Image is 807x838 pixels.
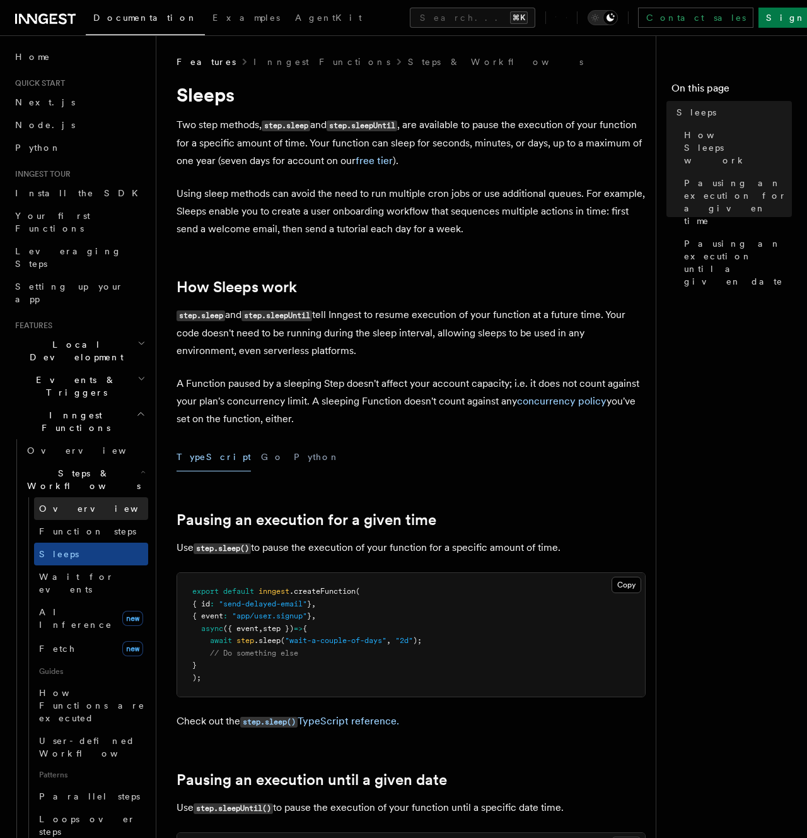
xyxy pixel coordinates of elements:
span: Features [177,56,236,68]
span: Patterns [34,765,148,785]
span: , [386,636,391,645]
span: Next.js [15,97,75,107]
button: Python [294,443,340,471]
span: , [311,611,316,620]
code: step.sleepUntil() [194,803,273,814]
code: step.sleepUntil [327,121,397,131]
a: Function steps [34,520,148,543]
span: Documentation [93,13,197,23]
span: Overview [39,504,169,514]
span: "wait-a-couple-of-days" [285,636,386,645]
p: Check out the [177,712,646,731]
span: "app/user.signup" [232,611,307,620]
span: Guides [34,661,148,682]
a: How Sleeps work [679,124,792,172]
a: Node.js [10,114,148,136]
a: Sleeps [671,101,792,124]
a: concurrency policy [517,395,607,407]
button: Steps & Workflows [22,462,148,497]
button: Local Development [10,333,148,369]
a: Next.js [10,91,148,114]
span: Your first Functions [15,211,90,233]
a: Wait for events [34,565,148,601]
code: step.sleep() [240,717,298,728]
span: { id [192,599,210,608]
a: Setting up your app [10,275,148,310]
span: new [122,611,143,626]
span: Install the SDK [15,188,146,198]
button: Inngest Functions [10,404,148,439]
span: Parallel steps [39,791,140,801]
span: Loops over steps [39,814,136,837]
a: Sleeps [34,543,148,565]
a: AI Inferencenew [34,601,148,636]
span: : [210,599,214,608]
code: step.sleepUntil [241,310,312,321]
span: Setting up your app [15,281,124,304]
span: Events & Triggers [10,374,137,399]
span: "send-delayed-email" [219,599,307,608]
span: Quick start [10,78,65,88]
span: new [122,641,143,656]
a: Python [10,136,148,159]
span: .sleep [254,636,281,645]
span: How Sleeps work [684,129,792,167]
a: Inngest Functions [253,56,390,68]
button: Search...⌘K [410,8,535,28]
code: step.sleep [262,121,310,131]
span: ( [356,587,360,596]
span: // Do something else [210,649,298,658]
button: Toggle dark mode [588,10,618,25]
a: Pausing an execution for a given time [177,511,436,529]
a: Fetchnew [34,636,148,661]
h4: On this page [671,81,792,101]
span: step }) [263,624,294,633]
span: Local Development [10,338,137,363]
span: User-defined Workflows [39,736,153,758]
span: , [258,624,263,633]
p: Use to pause the execution of your function for a specific amount of time. [177,539,646,557]
span: step [236,636,254,645]
span: await [210,636,232,645]
a: step.sleep()TypeScript reference. [240,715,399,727]
a: Pausing an execution for a given time [679,172,792,232]
a: Examples [205,4,287,34]
span: Examples [212,13,280,23]
a: User-defined Workflows [34,729,148,765]
a: Your first Functions [10,204,148,240]
span: How Functions are executed [39,688,145,723]
span: } [192,661,197,670]
span: Sleeps [39,549,79,559]
a: Steps & Workflows [408,56,583,68]
span: ( [281,636,285,645]
span: ); [413,636,422,645]
span: Overview [27,446,157,456]
span: export [192,587,219,596]
a: Overview [34,497,148,520]
span: , [311,599,316,608]
code: step.sleep() [194,543,251,554]
span: Sleeps [676,106,716,119]
span: { event [192,611,223,620]
code: step.sleep [177,310,225,321]
span: default [223,587,254,596]
span: ); [192,673,201,682]
span: Pausing an execution for a given time [684,177,792,227]
button: TypeScript [177,443,251,471]
span: Home [15,50,50,63]
a: Install the SDK [10,182,148,204]
span: ({ event [223,624,258,633]
span: Function steps [39,526,136,536]
span: AI Inference [39,607,112,630]
a: AgentKit [287,4,369,34]
a: Contact sales [638,8,753,28]
span: .createFunction [289,587,356,596]
kbd: ⌘K [510,11,528,24]
a: How Sleeps work [177,278,297,296]
span: Steps & Workflows [22,467,141,492]
h1: Sleeps [177,83,646,106]
span: Inngest tour [10,169,71,179]
a: Documentation [86,4,205,35]
a: How Functions are executed [34,682,148,729]
span: Node.js [15,120,75,130]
